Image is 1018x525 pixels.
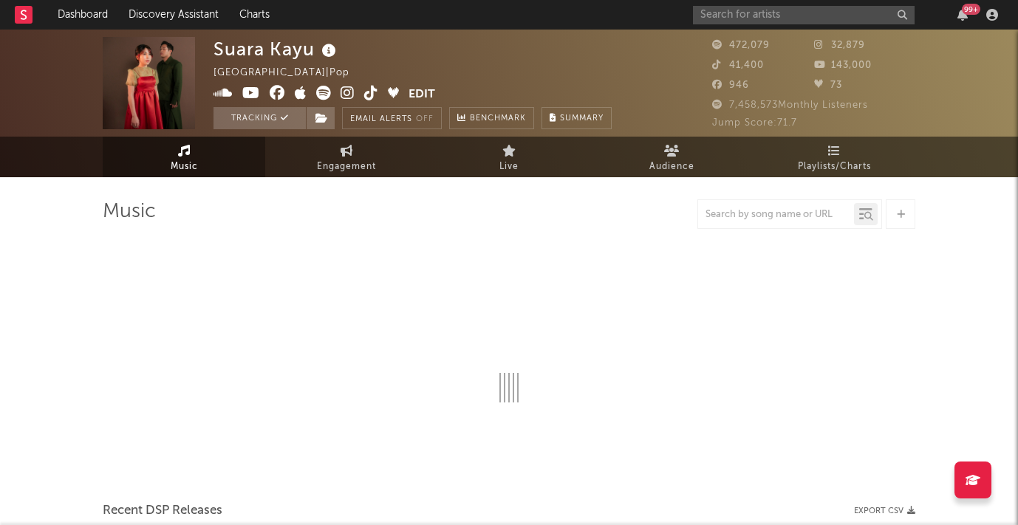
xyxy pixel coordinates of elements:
button: Summary [542,107,612,129]
span: Live [499,158,519,176]
button: Tracking [213,107,306,129]
a: Playlists/Charts [753,137,915,177]
span: 472,079 [712,41,770,50]
div: Suara Kayu [213,37,340,61]
span: Playlists/Charts [798,158,871,176]
span: Summary [560,114,604,123]
button: Export CSV [854,507,915,515]
span: 32,879 [814,41,865,50]
a: Benchmark [449,107,534,129]
span: 7,458,573 Monthly Listeners [712,100,868,110]
a: Music [103,137,265,177]
div: [GEOGRAPHIC_DATA] | Pop [213,64,366,82]
span: 143,000 [814,61,872,70]
a: Engagement [265,137,428,177]
span: Music [171,158,198,176]
input: Search by song name or URL [698,209,854,221]
span: 41,400 [712,61,764,70]
span: Jump Score: 71.7 [712,118,797,128]
button: Email AlertsOff [342,107,442,129]
span: Benchmark [470,110,526,128]
input: Search for artists [693,6,915,24]
span: 946 [712,80,749,90]
div: 99 + [962,4,980,15]
button: Edit [409,86,435,104]
a: Audience [590,137,753,177]
span: Audience [649,158,694,176]
span: 73 [814,80,842,90]
span: Engagement [317,158,376,176]
span: Recent DSP Releases [103,502,222,520]
button: 99+ [957,9,968,21]
a: Live [428,137,590,177]
em: Off [416,115,434,123]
